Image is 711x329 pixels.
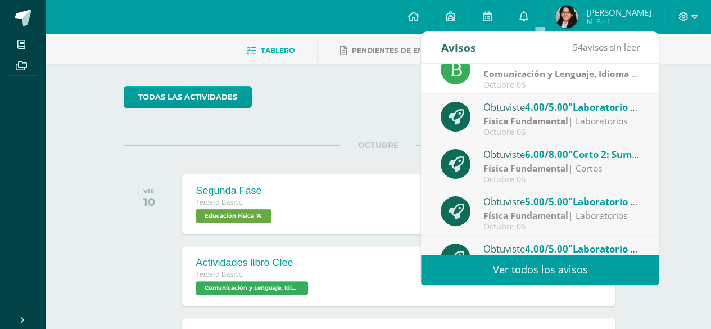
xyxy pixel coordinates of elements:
[525,148,568,161] span: 6.00/8.00
[143,187,155,195] div: VIE
[568,101,668,114] span: "Laboratorio 4: MRU"
[525,195,568,208] span: 5.00/5.00
[483,128,640,137] div: Octubre 06
[196,257,311,269] div: Actividades libro Clee
[483,67,640,80] div: | Actividades
[483,162,640,175] div: | Cortos
[340,42,448,60] a: Pendientes de entrega
[483,222,640,232] div: Octubre 06
[340,140,416,150] span: OCTUBRE
[483,194,640,209] div: Obtuviste en
[483,241,640,256] div: Obtuviste en
[247,42,295,60] a: Tablero
[586,17,651,26] span: Mi Perfil
[196,271,242,278] span: Tercero Básico
[196,281,308,295] span: Comunicación y Lenguaje, Idioma Español 'A'
[196,185,274,197] div: Segunda Fase
[483,115,568,127] strong: Física Fundamental
[555,6,578,28] img: 16184bc207c3b617e31b899b9c7d75c5.png
[568,148,699,161] span: "Corto 2: Suma de vectores"
[483,209,568,222] strong: Física Fundamental
[261,46,295,55] span: Tablero
[483,175,640,184] div: Octubre 06
[572,41,639,53] span: avisos sin leer
[525,101,568,114] span: 4.00/5.00
[352,46,448,55] span: Pendientes de entrega
[483,147,640,161] div: Obtuviste en
[483,100,640,114] div: Obtuviste en
[421,254,659,285] a: Ver todos los avisos
[586,7,651,18] span: [PERSON_NAME]
[483,209,640,222] div: | Laboratorios
[196,209,271,223] span: Educación Física 'A'
[483,80,640,90] div: Octubre 06
[196,199,242,206] span: Tercero Básico
[441,32,475,63] div: Avisos
[483,115,640,128] div: | Laboratorios
[124,86,252,108] a: todas las Actividades
[483,67,665,80] strong: Comunicación y Lenguaje, Idioma Español
[525,242,568,255] span: 4.00/5.00
[483,162,568,174] strong: Física Fundamental
[143,195,155,209] div: 10
[572,41,582,53] span: 54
